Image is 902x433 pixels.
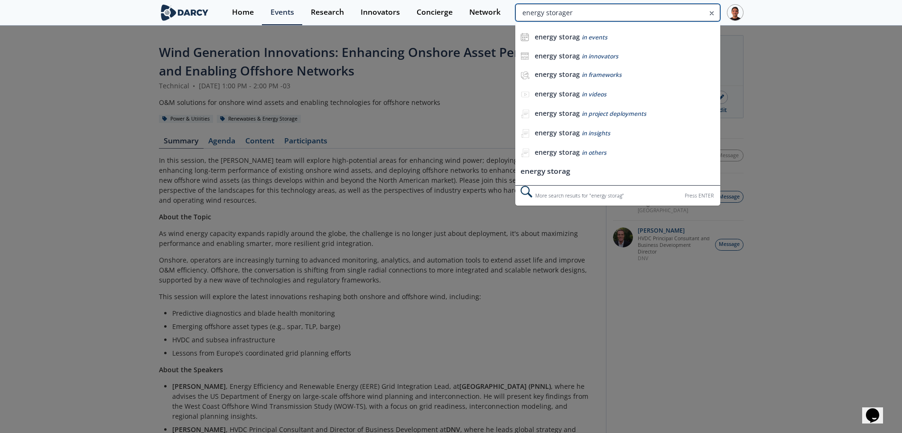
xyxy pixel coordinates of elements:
img: logo-wide.svg [159,4,211,21]
b: energy storag [535,148,580,157]
b: energy storag [535,128,580,137]
div: Events [270,9,294,16]
img: icon [521,52,529,60]
li: energy storag [515,163,720,180]
input: Advanced Search [515,4,720,21]
div: Press ENTER [685,191,714,201]
b: energy storag [535,109,580,118]
div: Innovators [361,9,400,16]
div: Research [311,9,344,16]
span: in frameworks [582,71,622,79]
b: energy storag [535,89,580,98]
b: energy storag [535,32,580,41]
img: icon [521,33,529,41]
div: More search results for " energy storag " [515,185,720,206]
span: in insights [582,129,610,137]
img: Profile [727,4,744,21]
b: energy storag [535,51,580,60]
span: in videos [582,90,606,98]
span: in project deployments [582,110,646,118]
span: in innovators [582,52,618,60]
div: Home [232,9,254,16]
iframe: chat widget [862,395,893,424]
span: in others [582,149,606,157]
div: Network [469,9,501,16]
span: in events [582,33,607,41]
b: energy storag [535,70,580,79]
div: Concierge [417,9,453,16]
